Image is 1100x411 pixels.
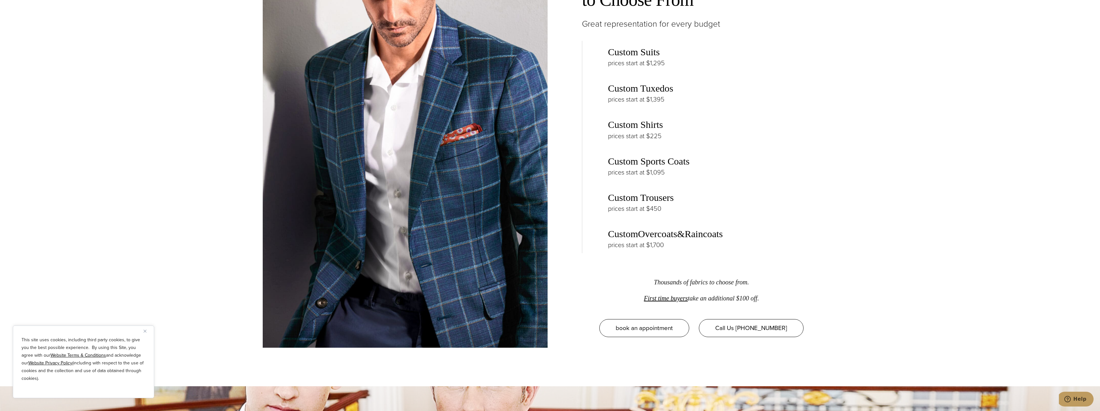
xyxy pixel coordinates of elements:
a: Custom Shirts [608,119,663,130]
a: Custom Tuxedos [608,83,673,94]
p: prices start at $1,395 [608,94,821,104]
a: Website Terms & Conditions [50,352,106,359]
p: prices start at $225 [608,131,821,141]
p: Great representation for every budget [582,17,821,31]
p: prices start at $1,095 [608,167,821,177]
p: take an additional $100 off. [582,290,821,306]
a: Raincoats [685,228,723,239]
span: Call Us [PHONE_NUMBER] [715,323,787,333]
p: prices start at $1,700 [608,240,821,250]
a: book an appointment [599,319,689,337]
p: Thousands of fabrics to choose from. [582,274,821,290]
p: prices start at $450 [608,203,821,214]
a: Custom Suits [608,47,660,58]
img: Close [144,330,146,333]
h3: Custom & [608,228,821,240]
a: Website Privacy Policy [28,360,72,366]
a: Overcoats [638,228,677,239]
a: First time buyers [644,295,688,302]
a: Call Us [PHONE_NUMBER] [699,319,804,337]
span: book an appointment [616,323,673,333]
a: Custom Sports Coats [608,156,690,167]
iframe: Opens a widget where you can chat to one of our agents [1059,392,1094,408]
p: This site uses cookies, including third party cookies, to give you the best possible experience. ... [22,336,145,382]
button: Close [144,327,151,335]
a: Custom Trousers [608,192,674,203]
p: prices start at $1,295 [608,58,821,68]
